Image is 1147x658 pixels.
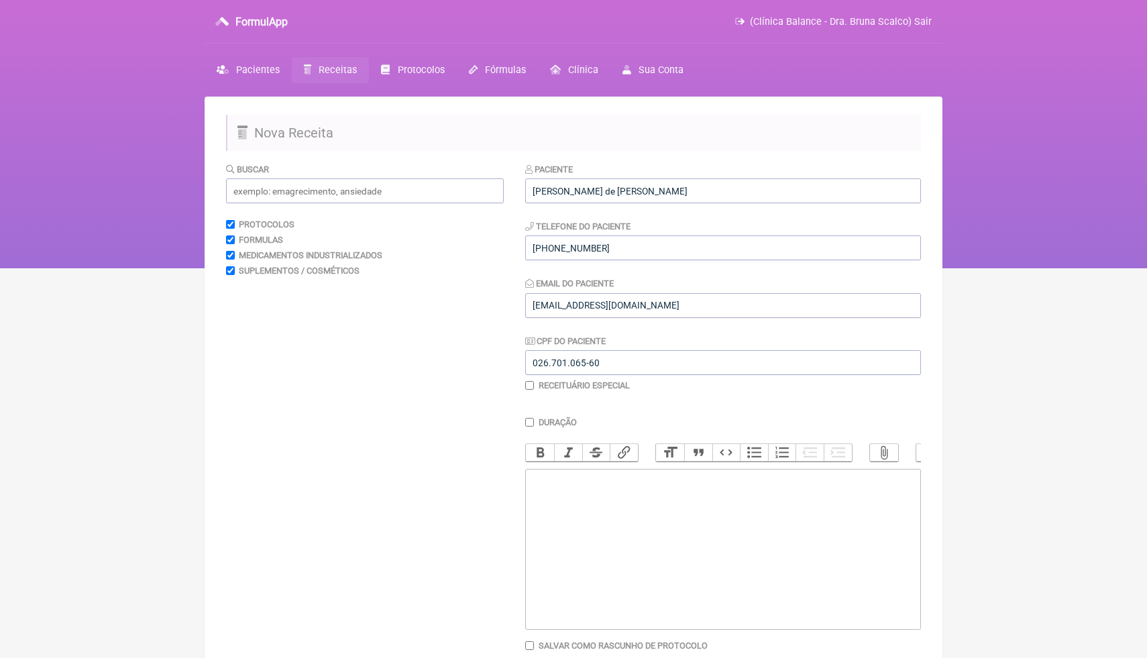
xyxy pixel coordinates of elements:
[750,16,932,28] span: (Clínica Balance - Dra. Bruna Scalco) Sair
[539,641,708,651] label: Salvar como rascunho de Protocolo
[457,57,538,83] a: Fórmulas
[525,278,614,288] label: Email do Paciente
[554,444,582,461] button: Italic
[768,444,796,461] button: Numbers
[639,64,684,76] span: Sua Conta
[824,444,852,461] button: Increase Level
[740,444,768,461] button: Bullets
[398,64,445,76] span: Protocolos
[226,115,921,151] h2: Nova Receita
[319,64,357,76] span: Receitas
[526,444,554,461] button: Bold
[610,57,696,83] a: Sua Conta
[205,57,292,83] a: Pacientes
[485,64,526,76] span: Fórmulas
[369,57,456,83] a: Protocolos
[712,444,741,461] button: Code
[684,444,712,461] button: Quote
[226,178,504,203] input: exemplo: emagrecimento, ansiedade
[236,64,280,76] span: Pacientes
[226,164,269,174] label: Buscar
[539,380,630,390] label: Receituário Especial
[539,417,577,427] label: Duração
[538,57,610,83] a: Clínica
[525,336,606,346] label: CPF do Paciente
[610,444,638,461] button: Link
[235,15,288,28] h3: FormulApp
[796,444,824,461] button: Decrease Level
[292,57,369,83] a: Receitas
[916,444,944,461] button: Undo
[239,266,360,276] label: Suplementos / Cosméticos
[870,444,898,461] button: Attach Files
[582,444,610,461] button: Strikethrough
[735,16,932,28] a: (Clínica Balance - Dra. Bruna Scalco) Sair
[525,221,631,231] label: Telefone do Paciente
[656,444,684,461] button: Heading
[568,64,598,76] span: Clínica
[239,235,283,245] label: Formulas
[239,219,294,229] label: Protocolos
[239,250,382,260] label: Medicamentos Industrializados
[525,164,573,174] label: Paciente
